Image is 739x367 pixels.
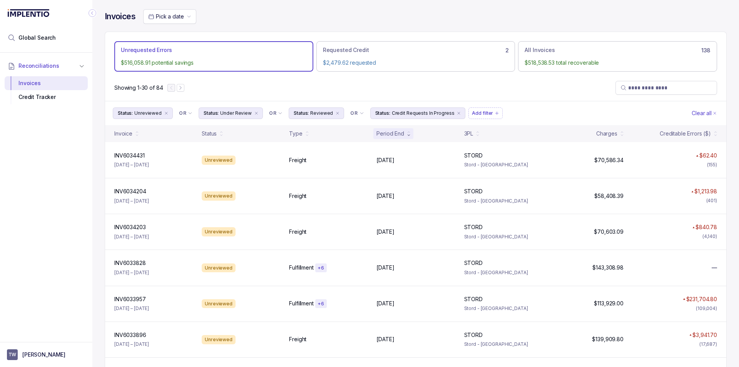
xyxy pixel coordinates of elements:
div: (17,687) [699,340,717,348]
p: STORD [464,331,483,339]
p: Status: [375,109,390,117]
p: INV6033957 [114,295,146,303]
button: User initials[PERSON_NAME] [7,349,85,360]
li: Filter Chip Connector undefined [179,110,192,116]
p: STORD [464,259,483,267]
p: + 6 [318,301,324,307]
p: Requested Credit [323,46,369,54]
div: Invoice [114,130,132,137]
button: Filter Chip Reviewed [289,107,344,119]
p: [DATE] [376,300,394,307]
button: Filter Chip Add filter [468,107,503,119]
p: OR [350,110,358,116]
p: STORD [464,223,483,231]
span: Pick a date [156,13,184,20]
p: All Invoices [525,46,555,54]
div: Unreviewed [202,191,236,201]
p: Stord - [GEOGRAPHIC_DATA] [464,197,542,205]
p: Credit Requests In Progress [392,109,455,117]
p: [DATE] [376,156,394,164]
button: Filter Chip Connector undefined [347,108,367,119]
p: Showing 1-30 of 84 [114,84,163,92]
div: 3PL [464,130,473,137]
p: OR [269,110,276,116]
button: Filter Chip Unreviewed [113,107,173,119]
li: Filter Chip Connector undefined [350,110,364,116]
div: Type [289,130,302,137]
p: Status: [204,109,219,117]
p: INV6033828 [114,259,146,267]
p: [DATE] – [DATE] [114,233,149,241]
img: red pointer upwards [696,155,698,157]
div: (109,004) [696,305,717,312]
p: [DATE] [376,264,394,271]
p: INV6033896 [114,331,146,339]
p: Reviewed [310,109,333,117]
p: Stord - [GEOGRAPHIC_DATA] [464,305,542,312]
p: Status: [118,109,133,117]
div: Creditable Errors ($) [660,130,711,137]
div: remove content [334,110,341,116]
button: Filter Chip Connector undefined [266,108,286,119]
h6: 138 [701,47,711,54]
div: remove content [253,110,259,116]
p: [DATE] [376,335,394,343]
p: OR [179,110,186,116]
p: $139,909.80 [592,335,623,343]
p: Freight [289,335,306,343]
p: Under Review [220,109,252,117]
p: Clear all [692,109,712,117]
div: Charges [596,130,617,137]
button: Next Page [177,84,184,92]
p: Fulfillment [289,264,313,271]
p: Stord - [GEOGRAPHIC_DATA] [464,340,542,348]
p: $840.78 [696,223,717,231]
p: [PERSON_NAME] [22,351,65,359]
div: Period End [376,130,404,137]
span: Reconciliations [18,62,59,70]
div: Credit Tracker [11,90,82,104]
p: Add filter [472,109,493,117]
div: remove content [456,110,462,116]
img: red pointer upwards [692,226,695,228]
ul: Filter Group [113,107,690,119]
h4: Invoices [105,11,135,22]
p: Stord - [GEOGRAPHIC_DATA] [464,161,542,169]
p: $70,586.34 [594,156,624,164]
p: Freight [289,156,306,164]
p: $1,213.98 [694,188,717,195]
p: INV6034204 [114,188,146,195]
div: Status [202,130,217,137]
img: red pointer upwards [691,191,694,193]
p: Stord - [GEOGRAPHIC_DATA] [464,233,542,241]
span: Global Search [18,34,56,42]
p: INV6034431 [114,152,145,159]
p: $518,538.53 total recoverable [525,59,711,67]
div: Unreviewed [202,263,236,273]
h6: 2 [505,47,509,54]
p: INV6034203 [114,223,146,231]
div: (4,140) [702,233,717,240]
p: Freight [289,228,306,236]
p: + 6 [318,265,324,271]
p: [DATE] – [DATE] [114,305,149,312]
p: STORD [464,152,483,159]
p: STORD [464,188,483,195]
p: Fulfillment [289,300,313,307]
search: Date Range Picker [148,13,184,20]
p: $143,308.98 [592,264,623,271]
p: $113,929.00 [594,300,623,307]
span: User initials [7,349,18,360]
span: — [712,264,717,271]
p: $62.40 [699,152,717,159]
p: $2,479.62 requested [323,59,509,67]
div: (155) [707,161,717,169]
ul: Action Tab Group [114,41,717,72]
button: Reconciliations [5,57,88,74]
p: [DATE] [376,192,394,200]
p: [DATE] [376,228,394,236]
p: $516,058.91 potential savings [121,59,307,67]
li: Filter Chip Connector undefined [269,110,283,116]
